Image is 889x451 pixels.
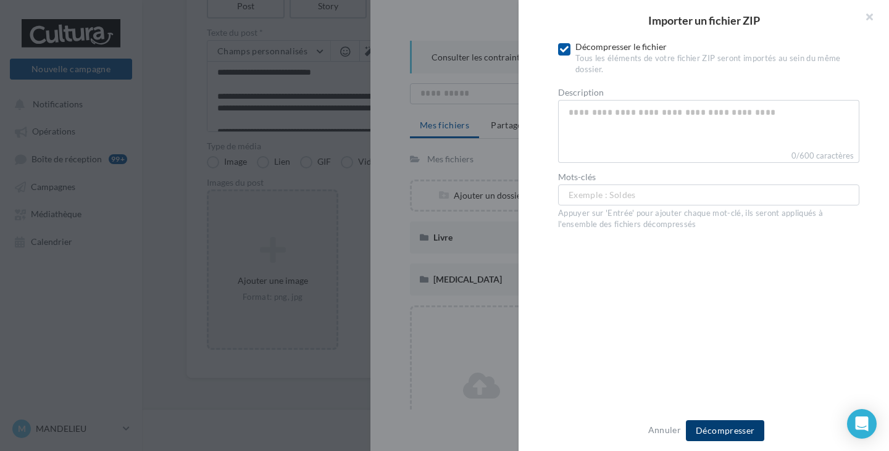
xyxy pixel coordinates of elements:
div: Open Intercom Messenger [847,409,877,439]
span: Exemple : Soldes [569,188,636,202]
label: Mots-clés [558,173,859,181]
label: Description [558,88,859,97]
button: Annuler [643,423,686,437]
label: 0/600 caractères [558,149,859,163]
span: Appuyer sur 'Entrée' pour ajouter chaque mot-clé, ils seront appliqués à l'ensemble des fichiers ... [558,208,823,229]
div: Tous les éléments de votre fichier ZIP seront importés au sein du même dossier. [575,53,859,75]
div: Décompresser le fichier [575,41,859,75]
span: Décompresser [696,425,754,436]
h2: Importer un fichier ZIP [538,15,869,26]
button: Décompresser [686,420,764,441]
